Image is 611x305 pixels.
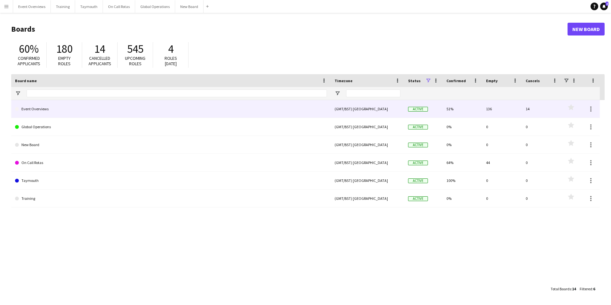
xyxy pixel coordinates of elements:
span: Cancelled applicants [89,55,111,66]
div: 0 [482,190,522,207]
span: Active [408,178,428,183]
a: 2 [600,3,608,10]
div: 0 [482,172,522,189]
div: 100% [443,172,482,189]
span: Total Boards [551,286,571,291]
span: Active [408,107,428,112]
a: New Board [568,23,605,35]
div: (GMT/BST) [GEOGRAPHIC_DATA] [331,118,404,136]
span: Confirmed applicants [18,55,40,66]
div: 0% [443,190,482,207]
a: Event Overviews [15,100,327,118]
a: Global Operations [15,118,327,136]
div: (GMT/BST) [GEOGRAPHIC_DATA] [331,100,404,118]
button: Taymouth [75,0,103,13]
button: Open Filter Menu [15,90,21,96]
span: 60% [19,42,39,56]
div: (GMT/BST) [GEOGRAPHIC_DATA] [331,136,404,153]
span: 545 [127,42,143,56]
button: Event Overviews [13,0,51,13]
span: 6 [593,286,595,291]
div: : [580,283,595,295]
div: 0 [522,154,561,171]
button: On Call Rotas [103,0,135,13]
span: Active [408,196,428,201]
span: Timezone [335,78,352,83]
h1: Boards [11,24,568,34]
span: Roles [DATE] [165,55,177,66]
div: 0 [522,172,561,189]
span: 14 [94,42,105,56]
span: 14 [572,286,576,291]
span: Empty roles [58,55,71,66]
div: 0% [443,136,482,153]
span: Empty [486,78,498,83]
button: Global Operations [135,0,175,13]
div: (GMT/BST) [GEOGRAPHIC_DATA] [331,190,404,207]
button: Training [51,0,75,13]
span: 4 [168,42,174,56]
div: (GMT/BST) [GEOGRAPHIC_DATA] [331,172,404,189]
a: Training [15,190,327,207]
div: 51% [443,100,482,118]
span: 180 [56,42,73,56]
span: 2 [606,2,608,6]
span: Cancels [526,78,540,83]
a: Taymouth [15,172,327,190]
span: Status [408,78,421,83]
a: On Call Rotas [15,154,327,172]
a: New Board [15,136,327,154]
button: New Board [175,0,204,13]
button: Open Filter Menu [335,90,340,96]
span: Confirmed [446,78,466,83]
div: 0 [522,118,561,136]
input: Board name Filter Input [27,90,327,97]
span: Board name [15,78,37,83]
span: Filtered [580,286,592,291]
div: 0 [482,136,522,153]
div: 0 [522,190,561,207]
div: (GMT/BST) [GEOGRAPHIC_DATA] [331,154,404,171]
div: 14 [522,100,561,118]
div: 0 [482,118,522,136]
span: Active [408,160,428,165]
span: Active [408,125,428,129]
div: 0 [522,136,561,153]
span: Upcoming roles [125,55,145,66]
div: 64% [443,154,482,171]
span: Active [408,143,428,147]
div: 136 [482,100,522,118]
div: : [551,283,576,295]
input: Timezone Filter Input [346,90,400,97]
div: 44 [482,154,522,171]
div: 0% [443,118,482,136]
